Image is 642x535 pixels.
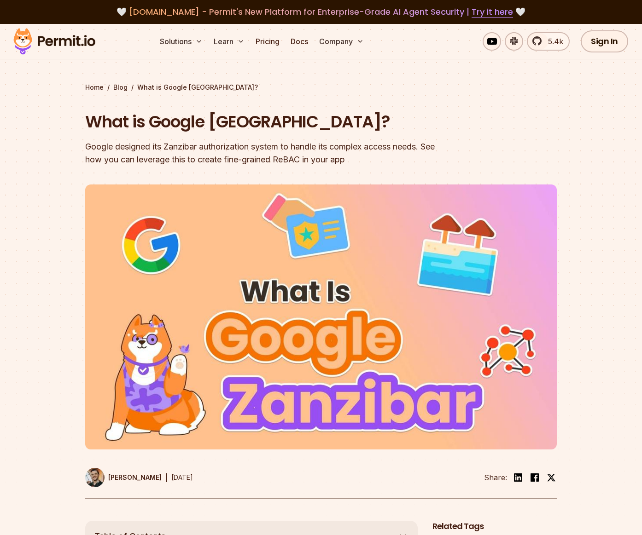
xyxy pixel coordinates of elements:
[513,472,524,483] img: linkedin
[165,472,168,483] div: |
[287,32,312,51] a: Docs
[543,36,563,47] span: 5.4k
[472,6,513,18] a: Try it here
[315,32,368,51] button: Company
[252,32,283,51] a: Pricing
[432,521,557,532] h2: Related Tags
[22,6,620,18] div: 🤍 🤍
[85,83,557,92] div: / /
[156,32,206,51] button: Solutions
[85,140,439,166] div: Google designed its Zanzibar authorization system to handle its complex access needs. See how you...
[85,184,557,449] img: What is Google Zanzibar?
[9,26,99,57] img: Permit logo
[529,472,540,483] img: facebook
[547,473,556,482] img: twitter
[581,30,628,52] a: Sign In
[85,110,439,133] h1: What is Google [GEOGRAPHIC_DATA]?
[85,83,104,92] a: Home
[113,83,128,92] a: Blog
[527,32,570,51] a: 5.4k
[484,472,507,483] li: Share:
[85,468,105,487] img: Daniel Bass
[129,6,513,17] span: [DOMAIN_NAME] - Permit's New Platform for Enterprise-Grade AI Agent Security |
[171,473,193,481] time: [DATE]
[210,32,248,51] button: Learn
[108,473,162,482] p: [PERSON_NAME]
[85,468,162,487] a: [PERSON_NAME]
